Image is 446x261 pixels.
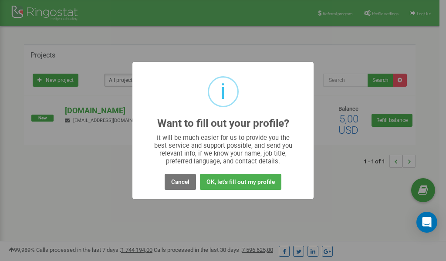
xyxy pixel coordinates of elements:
[165,174,196,190] button: Cancel
[220,78,226,106] div: i
[157,118,289,129] h2: Want to fill out your profile?
[150,134,297,165] div: It will be much easier for us to provide you the best service and support possible, and send you ...
[416,212,437,233] div: Open Intercom Messenger
[200,174,281,190] button: OK, let's fill out my profile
